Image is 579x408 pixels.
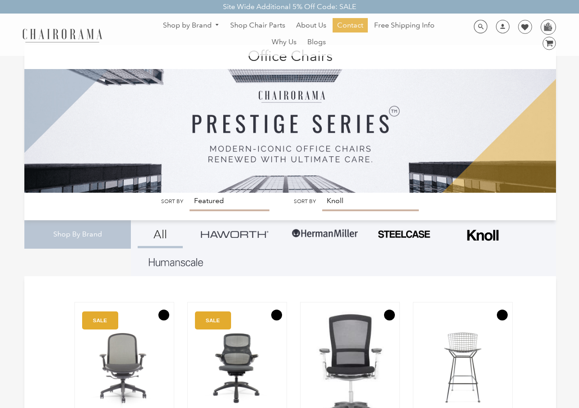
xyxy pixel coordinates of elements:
a: Blogs [303,35,330,49]
span: Contact [337,21,363,30]
a: All [138,220,183,248]
a: Shop Chair Parts [226,18,290,32]
text: SALE [206,317,220,323]
button: Add to Wishlist [497,310,508,320]
img: Frame_4.png [465,224,501,247]
img: WhatsApp_Image_2024-07-12_at_16.23.01.webp [541,20,555,33]
img: PHOTO-2024-07-09-00-53-10-removebg-preview.png [377,229,431,239]
text: SALE [93,317,107,323]
a: Why Us [267,35,301,49]
img: Group_4be16a4b-c81a-4a6e-a540-764d0a8faf6e.png [201,231,269,237]
img: Layer_1_1.png [149,258,203,266]
img: Group-1.png [291,220,359,247]
a: Free Shipping Info [370,18,439,32]
a: Shop by Brand [158,19,224,32]
button: Add to Wishlist [158,310,169,320]
span: Shop Chair Parts [230,21,285,30]
a: About Us [292,18,331,32]
a: Contact [333,18,368,32]
img: Office Chairs [24,45,556,193]
span: Why Us [272,37,296,47]
label: Sort by [161,198,183,205]
label: Sort by [294,198,316,205]
span: Blogs [307,37,326,47]
img: chairorama [17,27,107,43]
span: About Us [296,21,326,30]
nav: DesktopNavigation [146,18,451,51]
button: Add to Wishlist [384,310,395,320]
div: Shop By Brand [24,220,130,249]
span: Free Shipping Info [374,21,435,30]
button: Add to Wishlist [271,310,282,320]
